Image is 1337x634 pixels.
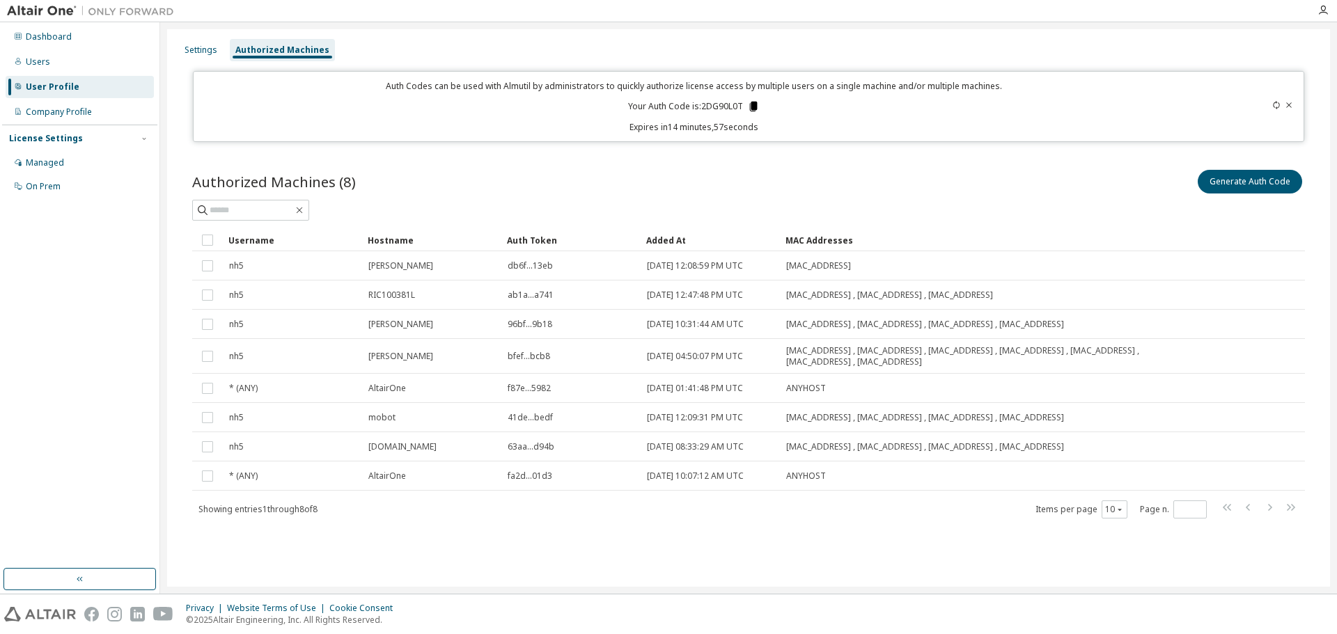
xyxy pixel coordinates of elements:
[786,290,993,301] span: [MAC_ADDRESS] , [MAC_ADDRESS] , [MAC_ADDRESS]
[185,45,217,56] div: Settings
[229,470,258,482] span: * (ANY)
[368,260,433,271] span: [PERSON_NAME]
[647,470,744,482] span: [DATE] 10:07:12 AM UTC
[786,383,826,394] span: ANYHOST
[235,45,329,56] div: Authorized Machines
[507,229,635,251] div: Auth Token
[4,607,76,621] img: altair_logo.svg
[786,319,1064,330] span: [MAC_ADDRESS] , [MAC_ADDRESS] , [MAC_ADDRESS] , [MAC_ADDRESS]
[186,603,227,614] div: Privacy
[229,260,244,271] span: nh5
[368,290,415,301] span: RIC100381L
[646,229,774,251] div: Added At
[368,229,496,251] div: Hostname
[186,614,401,626] p: © 2025 Altair Engineering, Inc. All Rights Reserved.
[508,383,551,394] span: f87e...5982
[368,319,433,330] span: [PERSON_NAME]
[1035,500,1127,518] span: Items per page
[329,603,401,614] div: Cookie Consent
[1140,500,1207,518] span: Page n.
[228,229,357,251] div: Username
[26,181,61,192] div: On Prem
[647,441,744,452] span: [DATE] 08:33:29 AM UTC
[153,607,173,621] img: youtube.svg
[508,319,552,330] span: 96bf...9b18
[107,607,122,621] img: instagram.svg
[202,121,1187,133] p: Expires in 14 minutes, 57 seconds
[368,470,406,482] span: AltairOne
[227,603,329,614] div: Website Terms of Use
[229,290,244,301] span: nh5
[198,503,318,515] span: Showing entries 1 through 8 of 8
[786,345,1158,367] span: [MAC_ADDRESS] , [MAC_ADDRESS] , [MAC_ADDRESS] , [MAC_ADDRESS] , [MAC_ADDRESS] , [MAC_ADDRESS] , [...
[229,319,244,330] span: nh5
[229,441,244,452] span: nh5
[647,351,743,362] span: [DATE] 04:50:07 PM UTC
[368,383,406,394] span: AltairOne
[786,470,826,482] span: ANYHOST
[628,100,760,113] p: Your Auth Code is: 2DG90L0T
[508,470,552,482] span: fa2d...01d3
[647,290,743,301] span: [DATE] 12:47:48 PM UTC
[786,441,1064,452] span: [MAC_ADDRESS] , [MAC_ADDRESS] , [MAC_ADDRESS] , [MAC_ADDRESS]
[202,80,1187,92] p: Auth Codes can be used with Almutil by administrators to quickly authorize license access by mult...
[229,383,258,394] span: * (ANY)
[508,260,553,271] span: db6f...13eb
[130,607,145,621] img: linkedin.svg
[647,319,744,330] span: [DATE] 10:31:44 AM UTC
[786,412,1064,423] span: [MAC_ADDRESS] , [MAC_ADDRESS] , [MAC_ADDRESS] , [MAC_ADDRESS]
[9,133,83,144] div: License Settings
[368,351,433,362] span: [PERSON_NAME]
[647,383,743,394] span: [DATE] 01:41:48 PM UTC
[508,351,550,362] span: bfef...bcb8
[7,4,181,18] img: Altair One
[1198,170,1302,193] button: Generate Auth Code
[229,412,244,423] span: nh5
[26,81,79,93] div: User Profile
[26,56,50,68] div: Users
[1105,504,1124,515] button: 10
[785,229,1159,251] div: MAC Addresses
[508,290,554,301] span: ab1a...a741
[26,31,72,42] div: Dashboard
[508,441,554,452] span: 63aa...d94b
[192,172,356,191] span: Authorized Machines (8)
[786,260,851,271] span: [MAC_ADDRESS]
[229,351,244,362] span: nh5
[368,412,396,423] span: mobot
[26,157,64,168] div: Managed
[84,607,99,621] img: facebook.svg
[647,412,743,423] span: [DATE] 12:09:31 PM UTC
[368,441,437,452] span: [DOMAIN_NAME]
[508,412,553,423] span: 41de...bedf
[647,260,743,271] span: [DATE] 12:08:59 PM UTC
[26,106,92,118] div: Company Profile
